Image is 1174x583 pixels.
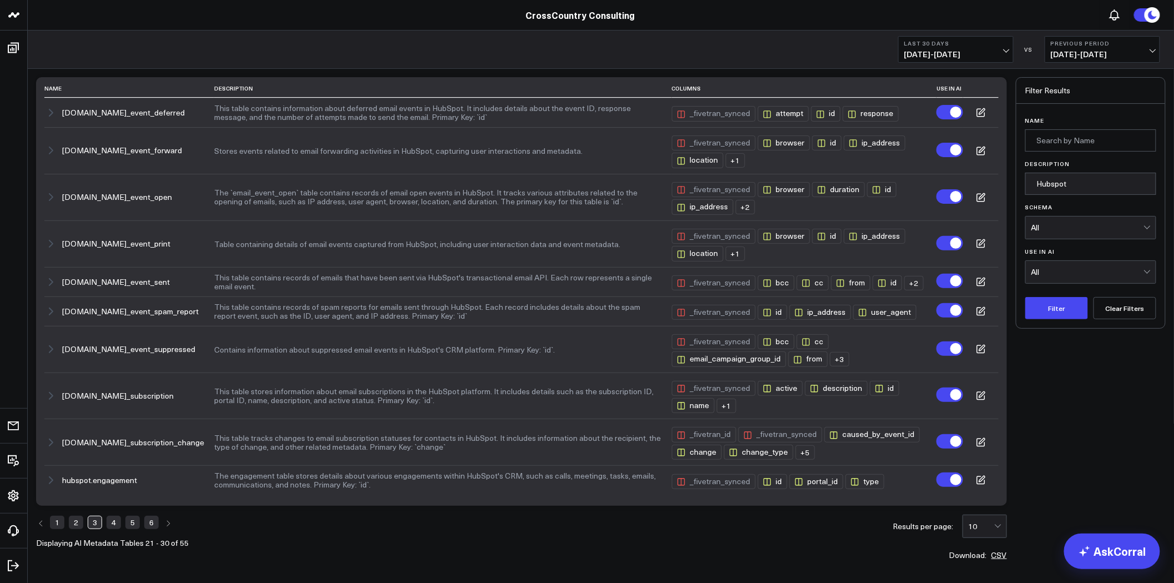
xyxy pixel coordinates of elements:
[844,229,905,244] div: ip_address
[726,153,745,168] div: + 1
[672,273,758,290] button: _fivetran_synced
[846,474,884,489] div: type
[1019,46,1039,53] div: VS
[214,240,662,249] button: Table containing details of email events captured from HubSpot, including user interaction data a...
[758,180,812,197] button: browser
[790,472,846,489] button: portal_id
[717,399,736,413] div: + 1
[726,247,745,261] div: + 1
[758,275,795,290] div: bcc
[758,106,809,121] div: attempt
[36,516,45,529] a: Previous page
[790,305,851,320] div: ip_address
[726,151,747,168] button: +1
[937,434,963,449] label: Turn off Use in AI
[824,425,922,442] button: caused_by_event_id
[805,381,868,396] div: description
[672,135,756,150] div: _fivetran_synced
[904,274,926,290] button: +2
[214,273,662,291] button: This table contains records of emails that have been sent via HubSpot's transactional email API. ...
[672,104,758,121] button: _fivetran_synced
[797,332,831,349] button: cc
[1025,129,1156,152] input: Search by Name
[672,153,723,168] div: location
[1051,50,1154,59] span: [DATE] - [DATE]
[812,135,842,150] div: id
[937,388,963,402] label: Turn off Use in AI
[758,229,810,244] div: browser
[214,434,662,451] button: This table tracks changes to email subscription statuses for contacts in HubSpot. It includes inf...
[62,438,204,447] button: [DOMAIN_NAME]_subscription_change
[797,334,829,349] div: cc
[758,135,810,150] div: browser
[144,516,159,529] a: Page 6
[991,551,1007,559] button: CSV
[758,472,790,489] button: id
[214,147,662,155] button: Stores events related to email forwarding activities in HubSpot, capturing user interactions and ...
[62,476,137,485] button: hubspot.engagement
[797,275,829,290] div: cc
[937,189,963,204] label: Turn off Use in AI
[62,307,199,316] button: [DOMAIN_NAME]_event_spam_report
[758,133,812,150] button: browser
[904,50,1008,59] span: [DATE] - [DATE]
[853,305,917,320] div: user_agent
[672,396,717,413] button: name
[672,443,724,460] button: change
[758,381,803,396] div: active
[811,106,841,121] div: id
[724,443,796,460] button: change_type
[844,135,905,150] div: ip_address
[758,227,812,244] button: browser
[844,133,908,150] button: ip_address
[672,227,758,244] button: _fivetran_synced
[736,198,757,214] button: +2
[758,182,810,197] div: browser
[672,427,736,442] div: _fivetran_id
[867,180,899,197] button: id
[672,229,756,244] div: _fivetran_synced
[214,79,672,98] th: Description
[62,108,185,117] button: [DOMAIN_NAME]_event_deferred
[812,180,867,197] button: duration
[672,334,756,349] div: _fivetran_synced
[672,472,758,489] button: _fivetran_synced
[672,303,758,320] button: _fivetran_synced
[937,79,963,98] th: Use in AI
[672,332,758,349] button: _fivetran_synced
[214,345,662,354] button: Contains information about suppressed email events in HubSpot's CRM platform. Primary Key: `id`.
[790,303,853,320] button: ip_address
[898,36,1014,63] button: Last 30 Days[DATE]-[DATE]
[843,106,899,121] div: response
[62,239,170,248] button: [DOMAIN_NAME]_event_print
[1025,204,1156,210] label: Schema
[873,273,904,290] button: id
[758,334,795,349] div: bcc
[62,146,182,155] button: [DOMAIN_NAME]_event_forward
[758,474,787,489] div: id
[672,244,726,261] button: location
[726,244,747,261] button: +1
[125,516,140,529] a: Page 5
[937,473,963,487] label: Turn off Use in AI
[788,351,828,366] div: from
[672,351,786,366] div: email_campaign_group_id
[1045,36,1160,63] button: Previous Period[DATE]-[DATE]
[672,150,726,168] button: location
[1064,534,1160,569] a: AskCorral
[904,40,1008,47] b: Last 30 Days
[870,381,899,396] div: id
[937,105,963,119] label: Turn off Use in AI
[830,352,849,366] div: + 3
[44,79,214,98] th: Name
[758,104,811,121] button: attempt
[738,427,822,442] div: _fivetran_synced
[672,133,758,150] button: _fivetran_synced
[214,188,662,206] button: The `email_event_open` table contains records of email open events in HubSpot. It tracks various ...
[893,522,954,530] div: Results per page:
[853,303,919,320] button: user_agent
[758,332,797,349] button: bcc
[812,133,844,150] button: id
[736,200,755,214] div: + 2
[812,229,842,244] div: id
